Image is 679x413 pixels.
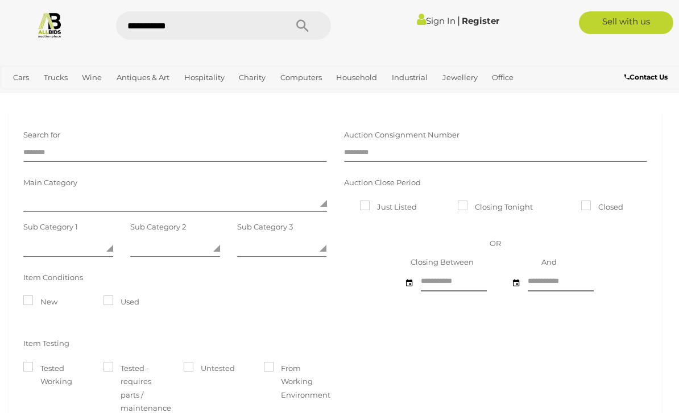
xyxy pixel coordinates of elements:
[438,68,482,87] a: Jewellery
[23,362,86,389] label: Tested Working
[264,362,327,402] label: From Working Environment
[36,11,63,38] img: Allbids.com.au
[184,362,235,375] label: Untested
[490,237,501,250] label: OR
[23,295,57,308] label: New
[47,87,136,106] a: [GEOGRAPHIC_DATA]
[457,14,460,27] span: |
[112,68,174,87] a: Antiques & Art
[332,68,382,87] a: Household
[487,68,518,87] a: Office
[458,201,533,214] label: Closing Tonight
[581,201,623,214] label: Closed
[360,201,417,214] label: Just Listed
[237,220,293,233] label: Sub Category 3
[77,68,106,87] a: Wine
[23,176,77,189] label: Main Category
[274,11,331,40] button: Search
[23,271,83,284] label: Item Conditions
[541,256,557,269] label: And
[411,256,474,269] label: Closing Between
[624,71,670,84] a: Contact Us
[344,176,421,189] label: Auction Close Period
[9,68,34,87] a: Cars
[234,68,270,87] a: Charity
[130,220,186,233] label: Sub Category 2
[23,337,69,350] label: Item Testing
[23,220,78,233] label: Sub Category 1
[9,87,41,106] a: Sports
[579,11,673,34] a: Sell with us
[23,128,60,141] label: Search for
[624,73,668,81] b: Contact Us
[462,15,499,26] a: Register
[276,68,326,87] a: Computers
[180,68,229,87] a: Hospitality
[103,295,139,308] label: Used
[417,15,456,26] a: Sign In
[344,128,459,141] label: Auction Consignment Number
[387,68,432,87] a: Industrial
[39,68,72,87] a: Trucks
